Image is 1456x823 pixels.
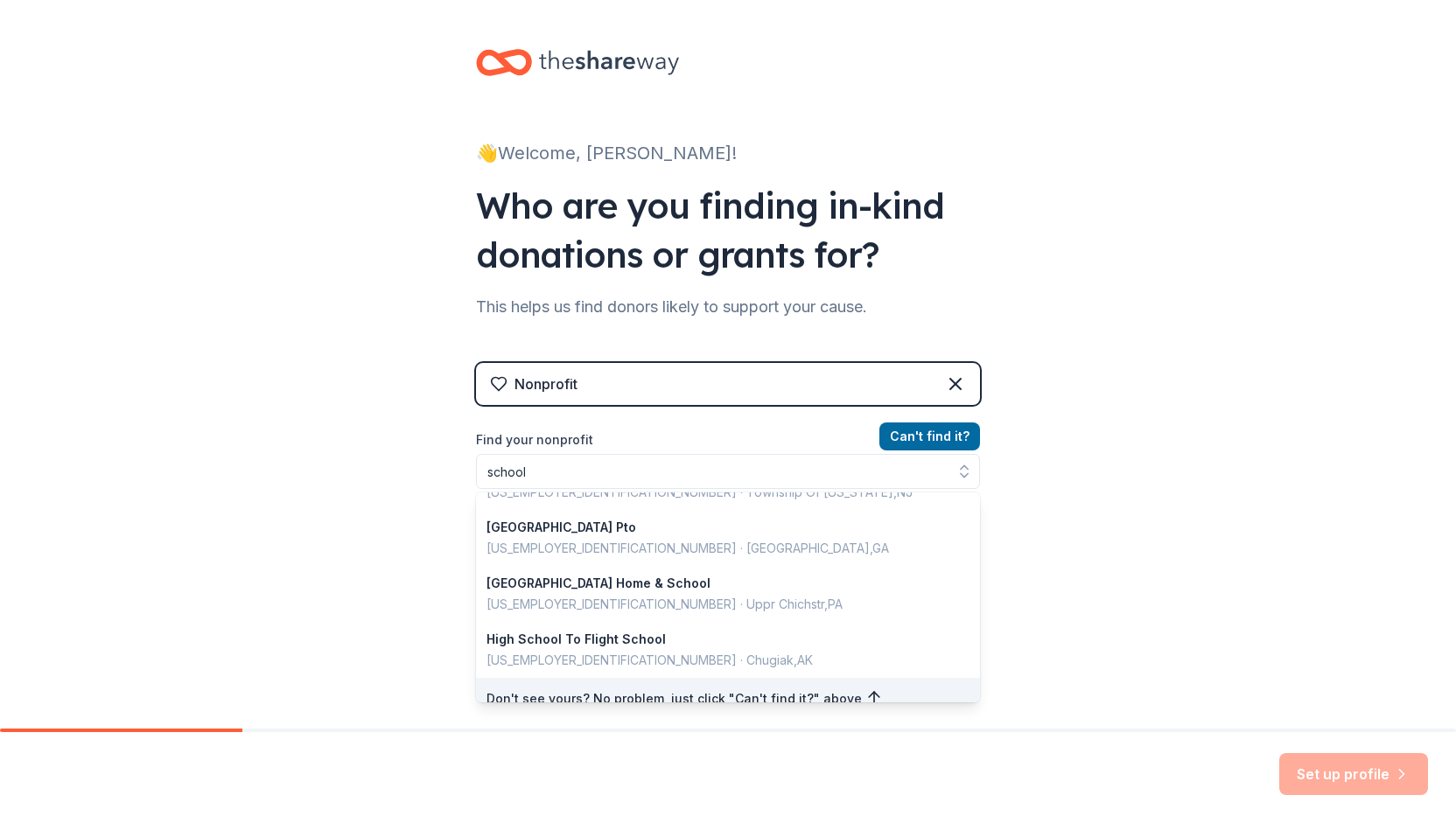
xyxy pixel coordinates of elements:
div: High School To Flight School [486,629,948,650]
input: Search by name, EIN, or city [476,454,980,489]
div: [GEOGRAPHIC_DATA] Home & School [486,573,948,594]
div: [US_EMPLOYER_IDENTIFICATION_NUMBER] · Uppr Chichstr , PA [486,594,948,615]
div: Don't see yours? No problem, just click "Can't find it?" above [476,678,980,720]
div: [GEOGRAPHIC_DATA] Pto [486,517,948,538]
div: [US_EMPLOYER_IDENTIFICATION_NUMBER] · [GEOGRAPHIC_DATA] , GA [486,538,948,559]
div: [US_EMPLOYER_IDENTIFICATION_NUMBER] · Township Of [US_STATE] , NJ [486,482,948,503]
div: [US_EMPLOYER_IDENTIFICATION_NUMBER] · Chugiak , AK [486,650,948,671]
